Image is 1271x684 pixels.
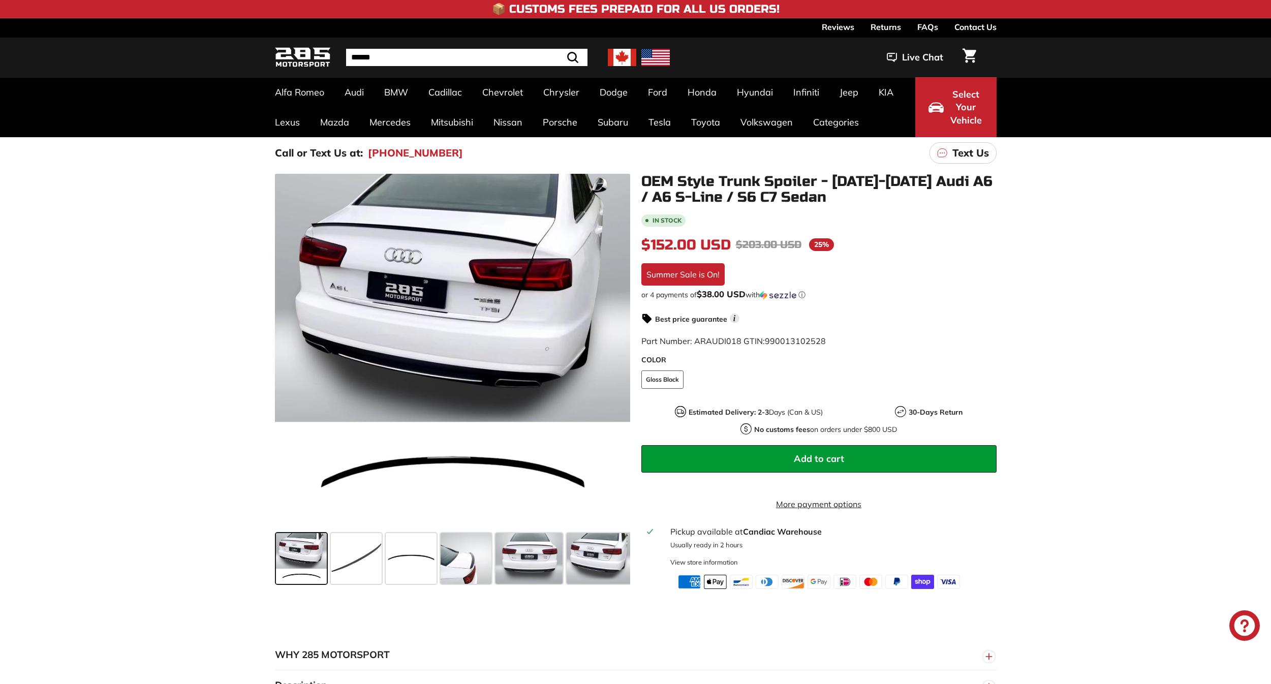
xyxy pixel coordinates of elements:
[917,18,938,36] a: FAQs
[697,289,746,299] span: $38.00 USD
[670,525,990,538] div: Pickup available at
[368,145,463,161] a: [PHONE_NUMBER]
[689,407,823,418] p: Days (Can & US)
[670,540,990,550] p: Usually ready in 2 hours
[641,236,731,254] span: $152.00 USD
[275,145,363,161] p: Call or Text Us at:
[871,18,901,36] a: Returns
[833,575,856,589] img: ideal
[587,107,638,137] a: Subaru
[782,575,804,589] img: discover
[911,575,934,589] img: shopify_pay
[533,77,590,107] a: Chrysler
[743,526,822,537] strong: Candiac Warehouse
[359,107,421,137] a: Mercedes
[954,18,997,36] a: Contact Us
[929,142,997,164] a: Text Us
[915,77,997,137] button: Select Your Vehicle
[1226,610,1263,643] inbox-online-store-chat: Shopify online store chat
[704,575,727,589] img: apple_pay
[374,77,418,107] a: BMW
[756,575,779,589] img: diners_club
[492,3,780,15] h4: 📦 Customs Fees Prepaid for All US Orders!
[727,77,783,107] a: Hyundai
[638,77,677,107] a: Ford
[653,217,681,224] b: In stock
[803,107,869,137] a: Categories
[641,290,997,300] div: or 4 payments of$38.00 USDwithSezzle Click to learn more about Sezzle
[265,107,310,137] a: Lexus
[765,336,826,346] span: 990013102528
[418,77,472,107] a: Cadillac
[730,575,753,589] img: bancontact
[334,77,374,107] a: Audi
[641,355,997,365] label: COLOR
[885,575,908,589] img: paypal
[783,77,829,107] a: Infiniti
[638,107,681,137] a: Tesla
[265,77,334,107] a: Alfa Romeo
[678,575,701,589] img: american_express
[869,77,904,107] a: KIA
[681,107,730,137] a: Toyota
[472,77,533,107] a: Chevrolet
[689,408,769,417] strong: Estimated Delivery: 2-3
[760,291,796,300] img: Sezzle
[421,107,483,137] a: Mitsubishi
[677,77,727,107] a: Honda
[949,88,983,127] span: Select Your Vehicle
[754,424,897,435] p: on orders under $800 USD
[310,107,359,137] a: Mazda
[956,40,982,75] a: Cart
[808,575,830,589] img: google_pay
[483,107,533,137] a: Nissan
[641,263,725,286] div: Summer Sale is On!
[655,315,727,324] strong: Best price guarantee
[909,408,963,417] strong: 30-Days Return
[859,575,882,589] img: master
[754,425,810,434] strong: No customs fees
[736,238,801,251] span: $203.00 USD
[794,453,844,464] span: Add to cart
[952,145,989,161] p: Text Us
[590,77,638,107] a: Dodge
[809,238,834,251] span: 25%
[730,107,803,137] a: Volkswagen
[641,498,997,510] a: More payment options
[874,45,956,70] button: Live Chat
[829,77,869,107] a: Jeep
[275,46,331,70] img: Logo_285_Motorsport_areodynamics_components
[641,174,997,205] h1: OEM Style Trunk Spoiler - [DATE]-[DATE] Audi A6 / A6 S-Line / S6 C7 Sedan
[346,49,587,66] input: Search
[641,336,826,346] span: Part Number: ARAUDI018 GTIN:
[641,445,997,473] button: Add to cart
[533,107,587,137] a: Porsche
[670,557,738,567] div: View store information
[275,640,997,670] button: WHY 285 MOTORSPORT
[730,314,739,323] span: i
[937,575,960,589] img: visa
[902,51,943,64] span: Live Chat
[822,18,854,36] a: Reviews
[641,290,997,300] div: or 4 payments of with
